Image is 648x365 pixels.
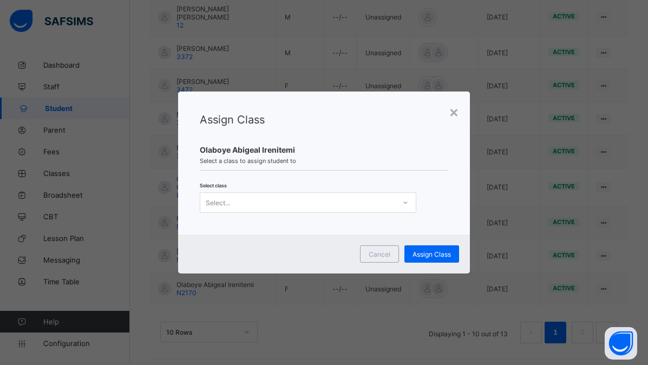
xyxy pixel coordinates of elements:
[369,250,390,258] span: Cancel
[206,192,230,213] div: Select...
[605,327,637,360] button: Open asap
[200,182,227,188] span: Select class
[413,250,451,258] span: Assign Class
[200,113,265,126] span: Assign Class
[200,145,448,154] span: Olaboye Abigeal Irenitemi
[200,157,448,165] span: Select a class to assign student to
[449,102,459,121] div: ×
